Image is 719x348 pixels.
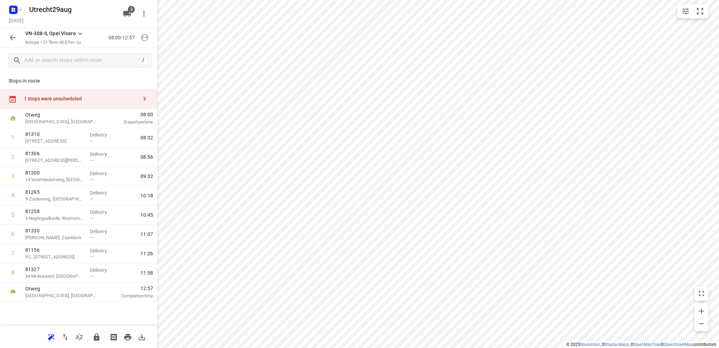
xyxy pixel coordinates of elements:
[90,228,116,235] p: Delivery
[90,189,116,196] p: Delivery
[679,4,693,18] button: Map settings
[11,269,14,276] div: 8
[677,4,708,18] div: small contained button group
[90,177,93,182] span: —
[90,170,116,177] p: Delivery
[11,153,14,160] div: 2
[44,333,58,340] span: Reoptimize route
[8,77,149,85] p: Stops in route
[107,119,153,126] p: Departure time
[140,134,153,141] span: 08:32
[634,342,661,347] a: OpenMapTiles
[90,235,93,240] span: —
[25,30,76,37] p: VN-308-S, Opel Vivaro
[25,254,84,261] p: P.C. Allstraat 17, Zaandam
[25,131,84,138] p: 81310
[605,342,629,347] a: Stadia Maps
[90,151,116,158] p: Delivery
[25,273,84,280] p: 34 Midswaard, [GEOGRAPHIC_DATA]
[120,7,134,21] button: 3
[58,333,72,340] span: Reverse route
[90,131,116,138] p: Delivery
[25,169,84,176] p: 81200
[566,342,716,347] li: © 2025 , © , © © contributors
[24,55,139,66] input: Add or search stops within route
[11,250,14,257] div: 7
[140,211,153,218] span: 10:45
[25,150,84,157] p: 81306
[25,196,84,203] p: 9 Zuiderweg, [GEOGRAPHIC_DATA]
[72,333,86,340] span: Sort by time window
[140,173,153,180] span: 09:32
[693,4,707,18] button: Fit zoom
[11,192,14,199] div: 4
[25,118,98,125] p: [GEOGRAPHIC_DATA], [GEOGRAPHIC_DATA]
[25,247,84,254] p: 81156
[25,138,84,145] p: 13 Galjoenstraat, Utrecht
[11,134,14,141] div: 1
[90,158,93,163] span: —
[140,231,153,238] span: 11:07
[140,269,153,276] span: 11:58
[25,176,84,183] p: 14 Voormeulenweg, [GEOGRAPHIC_DATA]
[90,330,104,344] button: Lock route
[135,333,149,340] span: Download route
[121,333,135,340] span: Print route
[25,292,98,299] p: [GEOGRAPHIC_DATA], [GEOGRAPHIC_DATA]
[128,6,135,13] span: 3
[11,211,14,218] div: 5
[90,247,116,254] p: Delivery
[107,293,153,300] p: Completion time
[25,266,84,273] p: 81327
[11,231,14,237] div: 6
[139,57,147,64] div: /
[25,157,84,164] p: 39 Louis Saalbornlaan, Utrecht
[140,153,153,160] span: 08:56
[25,234,84,241] p: [PERSON_NAME], Zaandam
[137,7,151,21] button: More
[580,342,600,347] a: Routetitan
[90,196,93,202] span: —
[90,209,116,216] p: Delivery
[90,267,116,274] p: Delivery
[25,208,84,215] p: 81258
[140,250,153,257] span: 11:26
[25,227,84,234] p: 81330
[26,4,117,15] h5: Rename
[25,39,84,46] p: 8 stops • 217km • 4h57m • 1u
[25,189,84,196] p: 81295
[90,138,93,144] span: —
[90,254,93,260] span: —
[25,215,84,222] p: 3 Nagtegaalkade, Wormerveer
[664,342,693,347] a: OpenStreetMap
[11,173,14,179] div: 3
[108,34,138,41] p: 08:00-12:57
[107,333,121,340] span: Print shipping labels
[90,274,93,279] span: —
[138,34,152,41] span: Assign driver
[24,96,138,101] div: 1 stops were unscheduled
[140,192,153,199] span: 10:18
[25,285,98,292] p: Otweg
[25,111,98,118] p: Otweg
[90,216,93,221] span: —
[107,285,153,292] span: 12:57
[6,17,26,25] h5: Project date
[107,111,153,118] span: 08:00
